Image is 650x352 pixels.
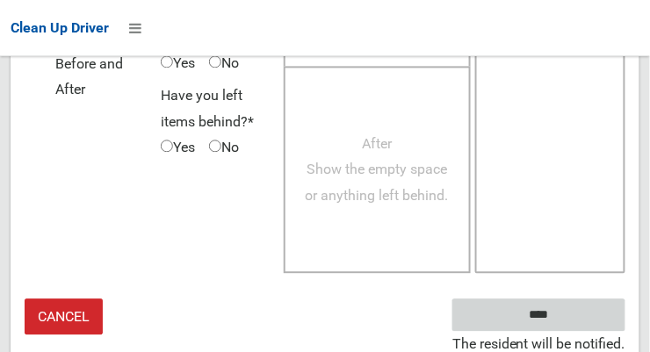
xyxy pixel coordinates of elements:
[209,135,239,162] span: No
[161,135,195,162] span: Yes
[161,88,254,131] span: Have you left items behind?*
[11,15,109,41] a: Clean Up Driver
[11,19,109,36] span: Clean Up Driver
[306,136,449,205] span: After Show the empty space or anything left behind.
[25,299,103,335] a: Cancel
[161,51,195,77] span: Yes
[29,25,152,104] span: Oversize - Before and After
[209,51,239,77] span: No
